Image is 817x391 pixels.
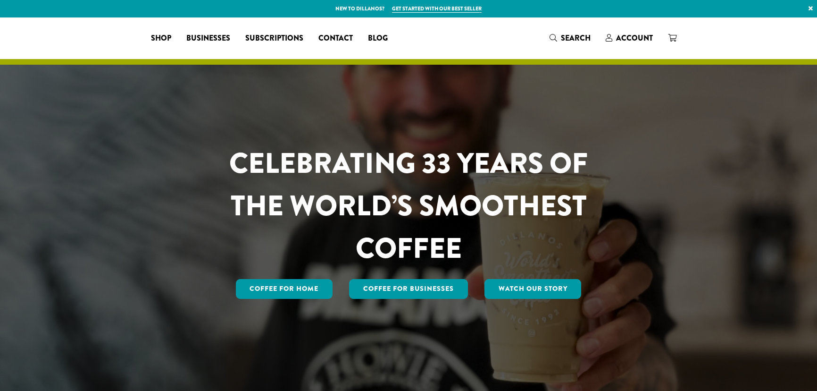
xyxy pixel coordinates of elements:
[186,33,230,44] span: Businesses
[245,33,303,44] span: Subscriptions
[616,33,653,43] span: Account
[318,33,353,44] span: Contact
[143,31,179,46] a: Shop
[151,33,171,44] span: Shop
[201,142,616,270] h1: CELEBRATING 33 YEARS OF THE WORLD’S SMOOTHEST COFFEE
[349,279,468,299] a: Coffee For Businesses
[368,33,388,44] span: Blog
[236,279,333,299] a: Coffee for Home
[542,30,598,46] a: Search
[561,33,591,43] span: Search
[484,279,582,299] a: Watch Our Story
[392,5,482,13] a: Get started with our best seller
